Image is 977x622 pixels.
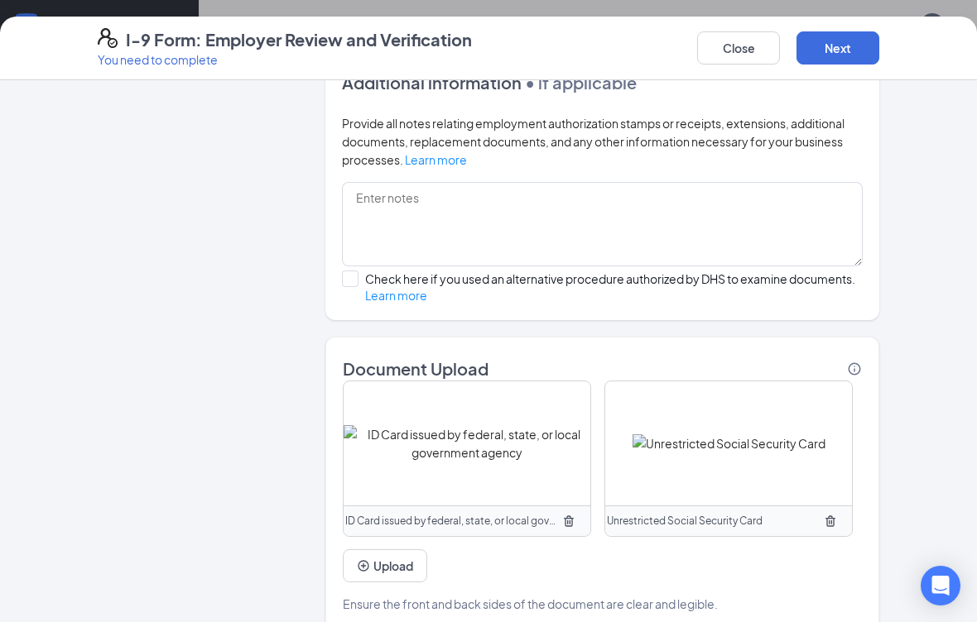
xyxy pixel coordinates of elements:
[847,361,862,376] svg: Info
[522,72,637,93] span: • if applicable
[365,270,863,304] div: Check here if you used an alternative procedure authorized by DHS to examine documents.
[405,152,467,167] a: Learn more
[921,566,960,605] div: Open Intercom Messenger
[345,514,556,529] span: ID Card issued by federal, state, or local government agency
[343,595,718,613] span: Ensure the front and back sides of the document are clear and legible.
[817,508,844,534] button: TrashOutline
[357,559,370,572] svg: PlusCircle
[344,425,590,462] img: ID Card issued by federal, state, or local government agency
[343,357,488,380] span: Document Upload
[607,514,763,529] span: Unrestricted Social Security Card
[824,514,837,528] svg: TrashOutline
[98,28,118,48] svg: FormI9EVerifyIcon
[365,288,427,303] a: Learn more
[797,31,879,65] button: Next
[98,51,472,68] p: You need to complete
[633,434,825,452] img: Unrestricted Social Security Card
[342,72,522,93] span: Additional information
[697,31,780,65] button: Close
[562,514,575,528] svg: TrashOutline
[343,549,427,582] button: UploadPlusCircle
[556,508,582,534] button: TrashOutline
[126,28,472,51] h4: I-9 Form: Employer Review and Verification
[342,116,845,167] span: Provide all notes relating employment authorization stamps or receipts, extensions, additional do...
